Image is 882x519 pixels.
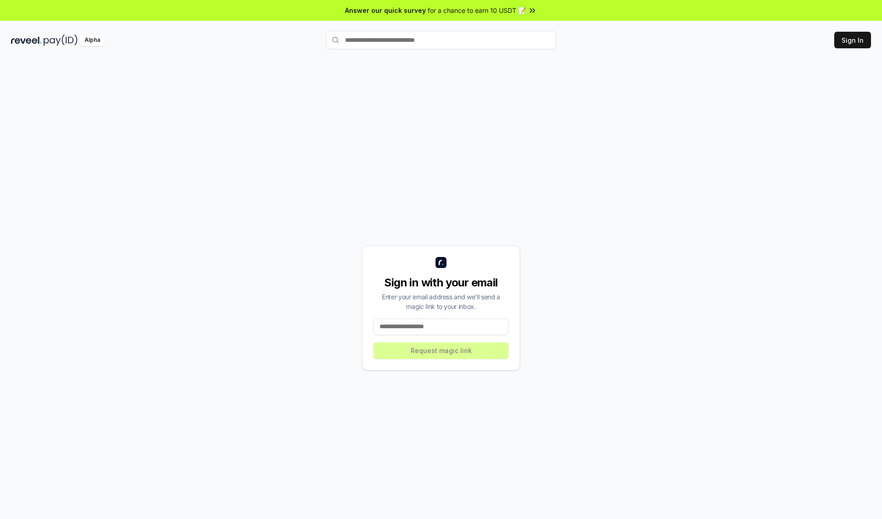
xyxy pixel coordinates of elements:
img: logo_small [435,257,447,268]
img: pay_id [44,34,78,46]
div: Alpha [79,34,105,46]
button: Sign In [834,32,871,48]
span: for a chance to earn 10 USDT 📝 [428,6,526,15]
img: reveel_dark [11,34,42,46]
div: Enter your email address and we’ll send a magic link to your inbox. [373,292,509,311]
span: Answer our quick survey [345,6,426,15]
div: Sign in with your email [373,275,509,290]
